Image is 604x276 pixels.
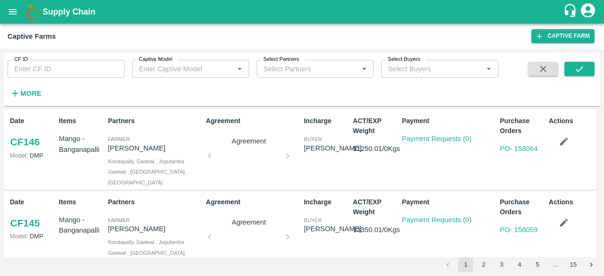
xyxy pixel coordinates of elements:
p: Mango - Banganapalli [59,134,104,155]
button: Open [483,63,495,75]
span: Model: [10,152,28,159]
p: Agreement [206,197,300,207]
div: … [548,260,563,269]
a: CF146 [10,134,40,151]
p: Partners [108,197,202,207]
a: Supply Chain [42,5,563,18]
div: account of current user [579,2,596,22]
p: Agreement [213,136,284,146]
p: Purchase Orders [500,197,545,217]
span: Farmer [108,217,130,223]
p: 11250.01 / 0 Kgs [353,143,398,154]
p: [PERSON_NAME] [108,224,202,234]
button: Open [234,63,246,75]
span: Model: [10,233,28,240]
a: PO- 158064 [500,145,537,152]
input: Enter CF ID [8,60,125,78]
p: DMP [10,232,55,241]
a: Payment Requests (0) [402,216,472,224]
p: Partners [108,116,202,126]
input: Select Buyers [384,63,468,75]
span: Kondapally, Gadwal , Jogulamba Gadwal , [GEOGRAPHIC_DATA], [GEOGRAPHIC_DATA] [108,159,186,185]
button: More [8,85,44,101]
nav: pagination navigation [439,257,600,272]
button: Go to page 2 [476,257,491,272]
input: Select Partners [260,63,343,75]
div: Captive Farms [8,30,56,42]
p: Payment [402,116,496,126]
a: CF145 [10,215,40,232]
p: Payment [402,197,496,207]
span: Kondapally, Gadwal , Jogulamba Gadwal , [GEOGRAPHIC_DATA], [GEOGRAPHIC_DATA] [108,239,186,266]
p: Items [59,197,104,207]
p: Incharge [304,116,349,126]
p: ACT/EXP Weight [353,116,398,136]
p: Actions [549,116,594,126]
label: CF ID [14,56,28,63]
p: ACT/EXP Weight [353,197,398,217]
button: page 1 [458,257,473,272]
button: open drawer [2,1,24,23]
button: Go to page 5 [530,257,545,272]
p: Mango - Banganapalli [59,215,104,236]
p: Agreement [213,217,284,227]
button: Go to next page [584,257,599,272]
a: Payment Requests (0) [402,135,472,142]
p: Incharge [304,197,349,207]
label: Select Partners [263,56,299,63]
p: DMP [10,151,55,160]
p: Date [10,116,55,126]
div: [PERSON_NAME] [304,224,361,234]
button: Go to page 15 [566,257,581,272]
button: Go to page 3 [494,257,509,272]
label: Select Buyers [388,56,420,63]
p: Actions [549,197,594,207]
a: PO- 158059 [500,226,537,234]
div: customer-support [563,3,579,20]
img: logo [24,2,42,21]
span: buyer [304,136,322,142]
p: Items [59,116,104,126]
p: 13350.01 / 0 Kgs [353,225,398,235]
b: Supply Chain [42,7,95,17]
button: Go to page 4 [512,257,527,272]
p: Agreement [206,116,300,126]
span: Farmer [108,136,130,142]
p: Purchase Orders [500,116,545,136]
a: Captive Farm [531,29,595,43]
strong: More [20,90,42,97]
label: Captive Model [139,56,172,63]
button: Open [358,63,370,75]
div: [PERSON_NAME] [304,143,361,153]
input: Enter Captive Model [135,63,231,75]
p: Date [10,197,55,207]
p: [PERSON_NAME] [108,143,202,153]
span: buyer [304,217,322,223]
